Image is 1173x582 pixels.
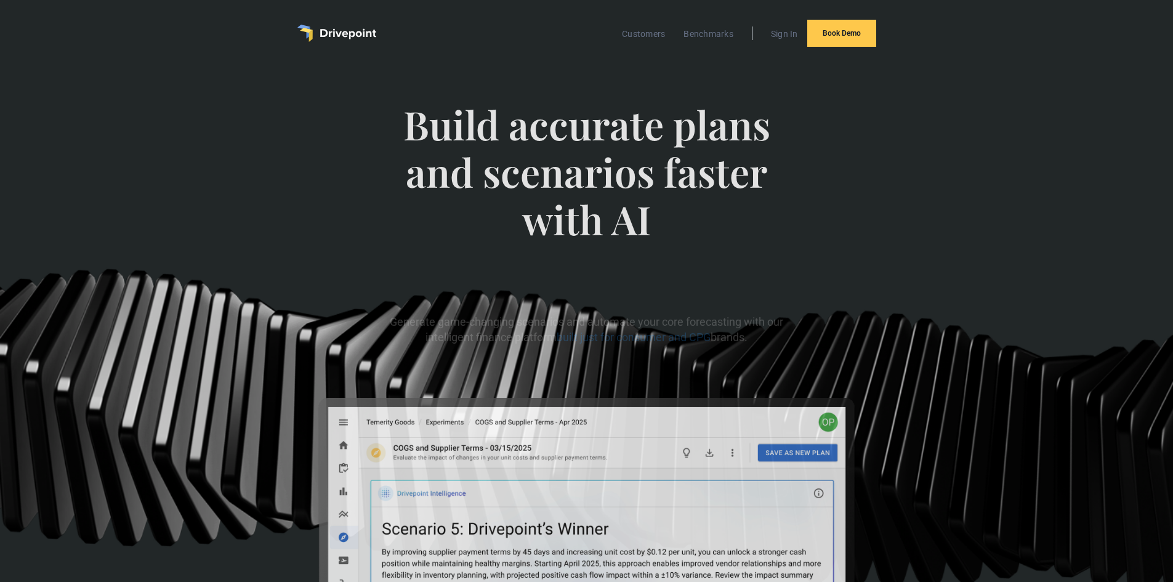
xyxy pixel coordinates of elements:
[677,26,740,42] a: Benchmarks
[384,101,789,267] span: Build accurate plans and scenarios faster with AI
[765,26,804,42] a: Sign In
[807,20,876,47] a: Book Demo
[297,25,376,42] a: home
[384,314,789,345] p: Generate game-changing scenarios and automate your core forecasting with our intelligent finance ...
[616,26,671,42] a: Customers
